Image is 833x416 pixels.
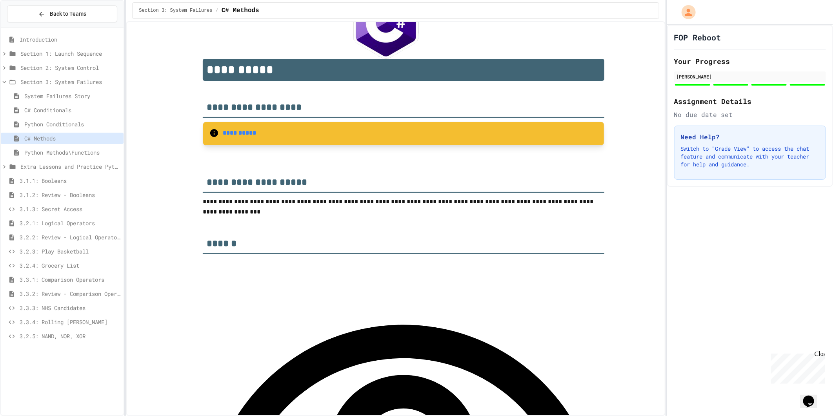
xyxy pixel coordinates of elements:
div: [PERSON_NAME] [677,73,824,80]
h2: Your Progress [674,56,826,67]
span: Introduction [20,35,120,44]
span: 3.1.1: Booleans [20,177,120,185]
span: Python Conditionals [24,120,120,128]
span: Section 3: System Failures [20,78,120,86]
span: Python Methods\Functions [24,148,120,157]
span: Extra Lessons and Practice Python [20,162,120,171]
p: Switch to "Grade View" to access the chat feature and communicate with your teacher for help and ... [681,145,819,168]
div: My Account [673,3,698,21]
span: 3.2.1: Logical Operators [20,219,120,227]
div: No due date set [674,110,826,119]
iframe: chat widget [800,385,825,408]
span: Back to Teams [50,10,86,18]
span: C# Methods [24,134,120,142]
h1: FOP Reboot [674,32,721,43]
span: C# Conditionals [24,106,120,114]
h2: Assignment Details [674,96,826,107]
button: Back to Teams [7,5,117,22]
span: 3.3.2: Review - Comparison Operators [20,290,120,298]
span: 3.1.2: Review - Booleans [20,191,120,199]
span: System Failures Story [24,92,120,100]
span: / [216,7,218,14]
span: Section 1: Launch Sequence [20,49,120,58]
span: Section 3: System Failures [139,7,212,14]
iframe: chat widget [768,350,825,384]
span: 3.2.3: Play Basketball [20,247,120,255]
span: C# Methods [222,6,259,15]
h3: Need Help? [681,132,819,142]
span: 3.2.4: Grocery List [20,261,120,270]
span: 3.1.3: Secret Access [20,205,120,213]
span: 3.3.4: Rolling [PERSON_NAME] [20,318,120,326]
span: 3.3.1: Comparison Operators [20,276,120,284]
span: 3.2.2: Review - Logical Operators [20,233,120,241]
span: 3.2.5: NAND, NOR, XOR [20,332,120,340]
div: Chat with us now!Close [3,3,54,50]
span: 3.3.3: NHS Candidates [20,304,120,312]
span: Section 2: System Control [20,64,120,72]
